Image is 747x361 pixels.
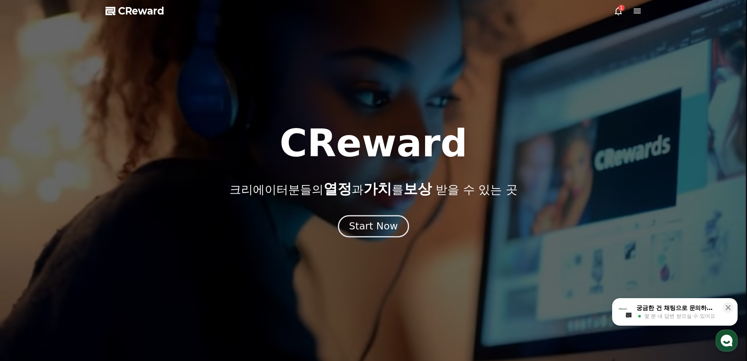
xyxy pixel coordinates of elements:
h1: CReward [280,125,467,162]
div: Start Now [349,220,398,233]
a: 홈 [2,249,52,269]
a: 설정 [101,249,151,269]
div: 1 [618,5,625,11]
a: Start Now [340,224,407,231]
p: 크리에이터분들의 과 를 받을 수 있는 곳 [229,181,517,197]
a: 1 [614,6,623,16]
span: 열정 [324,181,352,197]
span: 대화 [72,261,81,268]
button: Start Now [338,215,409,237]
span: CReward [118,5,164,17]
a: 대화 [52,249,101,269]
span: 홈 [25,261,29,267]
span: 설정 [121,261,131,267]
span: 가치 [364,181,392,197]
span: 보상 [403,181,432,197]
a: CReward [105,5,164,17]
